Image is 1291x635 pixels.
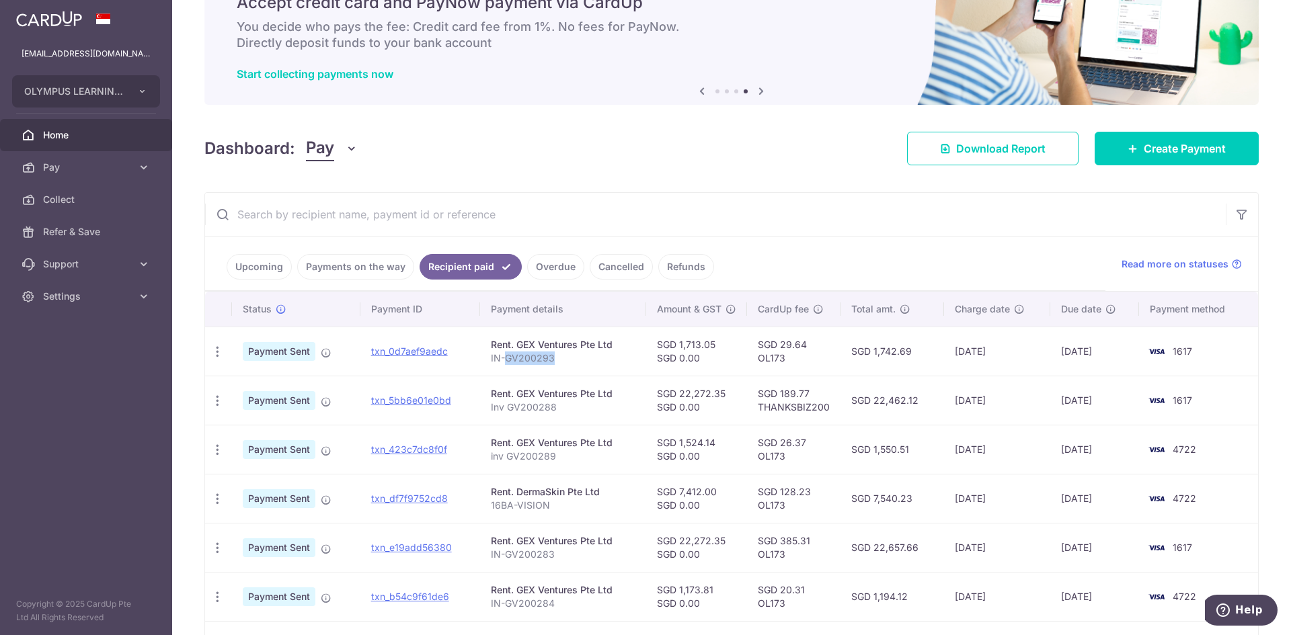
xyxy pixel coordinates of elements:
img: Bank Card [1143,491,1170,507]
div: Rent. GEX Ventures Pte Ltd [491,338,636,351]
p: IN-GV200283 [491,548,636,561]
a: Recipient paid [420,254,522,280]
td: SGD 385.31 OL173 [747,523,840,572]
img: Bank Card [1143,343,1170,359]
td: [DATE] [1050,572,1140,621]
a: Start collecting payments now [237,67,393,81]
th: Payment method [1139,292,1258,327]
span: CardUp fee [758,302,809,316]
img: Bank Card [1143,392,1170,409]
span: Settings [43,290,132,303]
p: Inv GV200288 [491,400,636,414]
td: SGD 1,550.51 [840,425,943,474]
a: Download Report [907,132,1079,165]
td: SGD 1,194.12 [840,572,943,621]
td: SGD 7,412.00 SGD 0.00 [646,474,747,523]
h6: You decide who pays the fee: Credit card fee from 1%. No fees for PayNow. Directly deposit funds ... [237,19,1226,51]
a: Refunds [658,254,714,280]
a: Payments on the way [297,254,414,280]
td: [DATE] [944,376,1050,425]
td: [DATE] [1050,425,1140,474]
p: IN-GV200284 [491,597,636,610]
span: Payment Sent [243,391,315,410]
td: SGD 1,173.81 SGD 0.00 [646,572,747,621]
th: Payment details [480,292,647,327]
span: 4722 [1173,493,1196,504]
span: Payment Sent [243,489,315,508]
td: [DATE] [944,572,1050,621]
td: SGD 7,540.23 [840,474,943,523]
div: Rent. GEX Ventures Pte Ltd [491,583,636,597]
td: SGD 22,657.66 [840,523,943,572]
a: txn_b54c9f61de6 [371,591,449,602]
span: Total amt. [851,302,896,316]
a: Upcoming [227,254,292,280]
button: Pay [306,136,358,161]
span: Status [243,302,272,316]
div: Rent. GEX Ventures Pte Ltd [491,436,636,450]
span: Home [43,128,132,142]
td: SGD 22,272.35 SGD 0.00 [646,523,747,572]
span: Pay [43,161,132,174]
td: SGD 26.37 OL173 [747,425,840,474]
span: Amount & GST [657,302,721,316]
p: 16BA-VISION [491,499,636,512]
td: SGD 29.64 OL173 [747,327,840,376]
td: [DATE] [1050,327,1140,376]
span: Read more on statuses [1122,257,1228,271]
span: Create Payment [1144,140,1226,157]
td: SGD 189.77 THANKSBIZ200 [747,376,840,425]
a: Overdue [527,254,584,280]
td: [DATE] [1050,523,1140,572]
div: Rent. DermaSkin Pte Ltd [491,485,636,499]
a: Create Payment [1095,132,1259,165]
span: 4722 [1173,443,1196,455]
td: [DATE] [1050,474,1140,523]
td: SGD 22,462.12 [840,376,943,425]
span: Pay [306,136,334,161]
img: Bank Card [1143,441,1170,458]
a: txn_e19add56380 [371,542,452,553]
a: Cancelled [590,254,653,280]
h4: Dashboard: [204,136,295,161]
a: txn_df7f9752cd8 [371,493,448,504]
span: 1617 [1173,542,1192,553]
iframe: Opens a widget where you can find more information [1205,595,1278,628]
span: Payment Sent [243,342,315,361]
span: Charge date [955,302,1010,316]
button: OLYMPUS LEARNING ACADEMY PTE LTD [12,75,160,108]
a: txn_0d7aef9aedc [371,345,448,357]
img: Bank Card [1143,589,1170,605]
a: Read more on statuses [1122,257,1242,271]
span: Payment Sent [243,587,315,606]
a: txn_5bb6e01e0bd [371,394,451,406]
img: CardUp [16,11,82,27]
span: 4722 [1173,591,1196,602]
p: inv GV200289 [491,450,636,463]
span: Collect [43,193,132,206]
span: 1617 [1173,345,1192,357]
span: Refer & Save [43,225,132,239]
img: Bank Card [1143,540,1170,556]
td: SGD 22,272.35 SGD 0.00 [646,376,747,425]
span: Due date [1061,302,1101,316]
td: [DATE] [944,474,1050,523]
td: SGD 128.23 OL173 [747,474,840,523]
span: Payment Sent [243,440,315,459]
td: [DATE] [944,523,1050,572]
div: Rent. GEX Ventures Pte Ltd [491,534,636,548]
td: [DATE] [1050,376,1140,425]
td: [DATE] [944,425,1050,474]
p: [EMAIL_ADDRESS][DOMAIN_NAME] [22,47,151,60]
span: Payment Sent [243,538,315,557]
td: SGD 20.31 OL173 [747,572,840,621]
span: 1617 [1173,394,1192,406]
td: SGD 1,742.69 [840,327,943,376]
td: SGD 1,524.14 SGD 0.00 [646,425,747,474]
a: txn_423c7dc8f0f [371,443,447,455]
p: IN-GV200293 [491,351,636,365]
span: Support [43,257,132,271]
th: Payment ID [360,292,480,327]
span: OLYMPUS LEARNING ACADEMY PTE LTD [24,85,124,98]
